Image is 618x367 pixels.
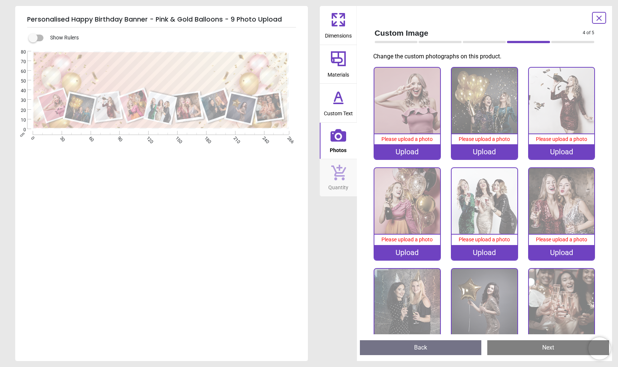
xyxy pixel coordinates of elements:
[320,159,357,196] button: Quantity
[373,52,601,61] p: Change the custom photographs on this product.
[374,144,440,159] div: Upload
[325,29,352,40] span: Dimensions
[12,49,26,55] span: 80
[375,28,583,38] span: Custom Image
[286,135,290,140] span: 266
[203,135,208,140] span: 180
[328,68,349,79] span: Materials
[330,143,347,154] span: Photos
[360,340,482,355] button: Back
[324,106,353,117] span: Custom Text
[381,236,433,242] span: Please upload a photo
[529,144,595,159] div: Upload
[27,12,296,28] h5: Personalised Happy Birthday Banner - Pink & Gold Balloons - 9 Photo Upload
[320,84,357,122] button: Custom Text
[12,78,26,84] span: 50
[381,136,433,142] span: Please upload a photo
[261,135,266,140] span: 240
[588,337,611,360] iframe: Brevo live chat
[536,236,587,242] span: Please upload a photo
[529,245,595,260] div: Upload
[12,107,26,114] span: 20
[12,97,26,104] span: 30
[12,68,26,75] span: 60
[583,30,594,36] span: 4 of 5
[33,33,308,42] div: Show Rulers
[459,236,510,242] span: Please upload a photo
[12,88,26,94] span: 40
[320,45,357,84] button: Materials
[487,340,609,355] button: Next
[320,123,357,159] button: Photos
[374,245,440,260] div: Upload
[452,245,517,260] div: Upload
[459,136,510,142] span: Please upload a photo
[19,131,26,138] span: cm
[328,180,348,191] span: Quantity
[145,135,150,140] span: 120
[12,127,26,133] span: 0
[12,117,26,123] span: 10
[320,6,357,45] button: Dimensions
[536,136,587,142] span: Please upload a photo
[116,135,121,140] span: 90
[174,135,179,140] span: 150
[58,135,63,140] span: 30
[232,135,237,140] span: 210
[12,59,26,65] span: 70
[452,144,517,159] div: Upload
[29,135,34,140] span: 0
[87,135,92,140] span: 60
